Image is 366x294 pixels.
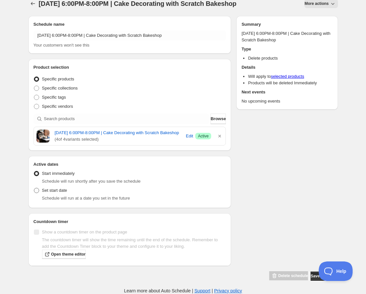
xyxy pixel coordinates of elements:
a: Support [195,288,211,293]
span: Start immediately [42,171,75,176]
span: Browse [211,116,226,122]
h2: Countdown timer [34,218,226,225]
span: More actions [304,1,329,6]
p: The countdown timer will show the time remaining until the end of the schedule. Remember to add t... [42,237,226,250]
span: Specific vendors [42,104,73,109]
li: Delete products [248,55,332,62]
p: No upcoming events [242,98,332,105]
h2: Type [242,46,332,52]
li: Products will be deleted Immediately [248,80,332,86]
span: Show a countdown timer on the product page [42,230,127,234]
span: Active [198,133,209,139]
h2: Details [242,64,332,71]
p: [DATE] 6:00PM-8:00PM | Cake Decorating with Scratch Bakeshop [242,30,332,43]
h2: Next events [242,89,332,95]
span: Edit [186,133,193,139]
span: Specific collections [42,86,78,91]
span: Specific products [42,77,74,81]
h2: Summary [242,21,332,28]
a: [DATE] 6:00PM-8:00PM | Cake Decorating with Scratch Bakeshop [55,130,184,136]
button: Browse [211,114,226,124]
span: ( 4 of 4 variants selected) [55,136,184,143]
a: Privacy policy [214,288,242,293]
p: Learn more about Auto Schedule | | [124,287,242,294]
a: selected products [271,74,304,79]
h2: Active dates [34,161,226,168]
h2: Schedule name [34,21,226,28]
span: Set start date [42,188,67,193]
h2: Product selection [34,64,226,71]
span: Schedule will run shortly after you save the schedule [42,179,141,184]
span: Your customers won't see this [34,43,90,48]
input: Search products [44,114,210,124]
span: Open theme editor [51,252,86,257]
span: Specific tags [42,95,66,100]
span: Save schedule [311,273,338,279]
a: Open theme editor [42,250,86,259]
button: Edit [185,131,194,141]
span: Schedule will run at a date you set in the future [42,196,130,201]
button: Save schedule [311,272,338,281]
iframe: Toggle Customer Support [319,261,353,281]
li: Will apply to [248,73,332,80]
